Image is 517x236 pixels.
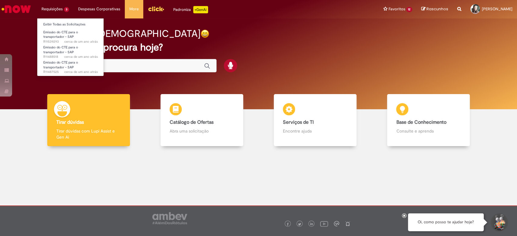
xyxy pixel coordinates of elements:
[64,39,98,44] time: 22/05/2024 20:03:48
[310,222,313,226] img: logo_footer_linkedin.png
[286,223,289,226] img: logo_footer_facebook.png
[37,21,104,28] a: Exibir Todas as Solicitações
[283,128,347,134] p: Encontre ajuda
[372,94,485,146] a: Base de Conhecimento Consulte e aprenda
[129,6,139,12] span: More
[43,70,98,74] span: R11487525
[43,30,78,39] span: Emissão do CTE para o transportador - SAP
[193,6,208,13] p: +GenAi
[298,223,301,226] img: logo_footer_twitter.png
[201,29,209,38] img: happy-face.png
[152,212,187,224] img: logo_footer_ambev_rotulo_gray.png
[396,128,461,134] p: Consulte e aprenda
[56,128,121,140] p: Tirar dúvidas com Lupi Assist e Gen Ai
[78,6,120,12] span: Despesas Corporativas
[148,4,164,13] img: click_logo_yellow_360x200.png
[408,213,484,231] div: Oi, como posso te ajudar hoje?
[37,29,104,42] a: Aberto R11539293 : Emissão do CTE para o transportador - SAP
[259,94,372,146] a: Serviços de TI Encontre ajuda
[421,6,448,12] a: Rascunhos
[43,60,78,70] span: Emissão do CTE para o transportador - SAP
[43,45,78,54] span: Emissão do CTE para o transportador - SAP
[43,54,98,59] span: R11488518
[41,6,63,12] span: Requisições
[49,42,468,53] h2: O que você procura hoje?
[64,39,98,44] span: cerca de um ano atrás
[64,70,98,74] span: cerca de um ano atrás
[396,119,446,125] b: Base de Conhecimento
[320,220,328,228] img: logo_footer_youtube.png
[334,221,339,226] img: logo_footer_workplace.png
[49,28,201,39] h2: Boa tarde, [DEMOGRAPHIC_DATA]
[173,6,208,13] div: Padroniza
[56,119,84,125] b: Tirar dúvidas
[482,6,512,11] span: [PERSON_NAME]
[32,94,145,146] a: Tirar dúvidas Tirar dúvidas com Lupi Assist e Gen Ai
[283,119,314,125] b: Serviços de TI
[388,6,405,12] span: Favoritos
[64,7,69,12] span: 3
[345,221,350,226] img: logo_footer_naosei.png
[170,119,214,125] b: Catálogo de Ofertas
[64,54,98,59] time: 10/05/2024 14:23:12
[145,94,258,146] a: Catálogo de Ofertas Abra uma solicitação
[37,59,104,72] a: Aberto R11487525 : Emissão do CTE para o transportador - SAP
[43,39,98,44] span: R11539293
[1,3,32,15] img: ServiceNow
[37,44,104,57] a: Aberto R11488518 : Emissão do CTE para o transportador - SAP
[170,128,234,134] p: Abra uma solicitação
[64,70,98,74] time: 10/05/2024 12:08:47
[426,6,448,12] span: Rascunhos
[37,18,104,76] ul: Requisições
[490,213,508,231] button: Iniciar Conversa de Suporte
[64,54,98,59] span: cerca de um ano atrás
[406,7,412,12] span: 12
